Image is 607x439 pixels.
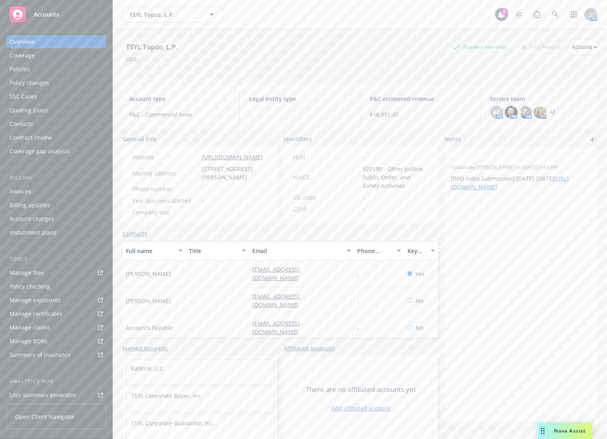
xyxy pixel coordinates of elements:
div: Manage certificates [10,307,62,320]
span: - [202,196,204,205]
span: - [202,185,204,193]
span: Open Client Navigator [15,412,75,421]
span: There are no affiliated accounts yet [306,385,416,394]
button: Phone number [354,241,404,260]
a: - [357,270,366,278]
div: Invoices [10,185,31,198]
div: Business Insurance [449,42,511,52]
a: Policies [6,63,106,76]
div: -Updatedby [PERSON_NAME] on [DATE] 4:43 PM[BPO Indio Submission] [DATE]-[DATE][URL][DOMAIN_NAME] [444,148,597,198]
div: 6 [501,8,508,15]
div: Manage claims [10,321,50,334]
button: Key contact [404,241,438,260]
span: - [363,205,365,213]
div: Quoting plans [10,104,48,117]
span: Yes [416,270,425,278]
div: Title [189,247,237,255]
div: Loss summary generator [10,389,76,402]
a: Report a Bug [529,6,545,23]
div: Key contact [407,247,426,255]
div: TSYL Topco, L.P. [123,42,181,52]
a: Search [547,6,564,23]
img: photo [505,106,518,119]
a: TSYL Corporate Buyer, Inc. [131,392,202,400]
a: - [357,324,366,332]
span: No [416,324,423,332]
button: Title [186,241,249,260]
div: Policies [10,63,30,76]
a: Account charges [6,212,106,225]
a: [EMAIL_ADDRESS][DOMAIN_NAME] [252,319,305,336]
div: Website [132,153,199,161]
a: Policy changes [6,76,106,89]
button: Email [249,241,354,260]
a: Coverage gap analysis [6,145,106,158]
div: Policy checking [10,280,50,293]
span: P&C estimated revenue [370,95,471,103]
a: Summary of insurance [6,348,106,361]
span: P&C - Commercial lines [129,110,230,119]
a: Contacts [6,117,106,130]
div: Manage BORs [10,335,47,348]
span: Notes [444,135,461,144]
a: Contacts [123,229,147,238]
a: [URL][DOMAIN_NAME] [202,153,263,161]
div: Mailing address [132,169,199,177]
div: Billing updates [10,199,50,212]
button: Actions [572,39,597,55]
span: Accounts Payable [126,324,173,332]
span: [PERSON_NAME] [126,297,171,305]
div: Contacts [10,117,33,130]
div: Company size [132,208,199,216]
span: Nova Assist [554,427,586,434]
span: [STREET_ADDRESS][PERSON_NAME] [202,165,267,181]
img: photo [534,106,547,119]
span: Manage exposures [6,294,106,307]
span: Identifiers [284,135,312,143]
div: Summary of insurance [10,348,71,361]
div: Policy changes [10,76,49,89]
button: TSYL Topco, L.P. [123,6,223,23]
div: Analytics hub [6,377,106,385]
div: Tools [6,255,106,263]
a: SSC Cases [6,90,106,103]
a: Coverage [6,49,106,62]
span: - [363,153,365,161]
span: TSYL Topco, L.P. [130,10,199,19]
a: Manage BORs [6,335,106,348]
span: - [189,270,191,278]
span: - [249,110,350,119]
span: 922190 - Other Justice, Public Order, and Safety Activities [363,165,428,190]
a: Installment plans [6,226,106,239]
a: +2 [550,110,556,115]
a: Invoices [6,185,106,198]
div: DBA: - [126,55,141,64]
a: add [588,135,597,144]
span: Accounts [34,11,59,18]
a: TSYL Corporate Guarantor, Inc. [131,419,214,427]
span: No [416,297,423,305]
div: Full name [126,247,174,255]
div: Coverage [10,49,35,62]
a: Manage claims [6,321,106,334]
div: Year business started [132,196,199,205]
span: AG [493,108,500,117]
div: Phone number [357,247,392,255]
img: photo [519,106,532,119]
a: Named insureds [123,344,168,352]
span: Account type [129,95,230,103]
div: FEIN [293,153,360,161]
span: Service team [490,95,591,103]
span: $18,991.47 [370,110,471,119]
button: Nova Assist [538,423,593,439]
span: Legal entity type [249,95,350,103]
a: Affiliated accounts [284,344,335,352]
a: Contract review [6,131,106,144]
div: Installment plans [10,226,57,239]
div: NAICS [293,173,360,181]
span: - [189,324,191,332]
div: Account charges [10,212,54,225]
span: - [451,154,570,163]
div: Manage exposures [10,294,61,307]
